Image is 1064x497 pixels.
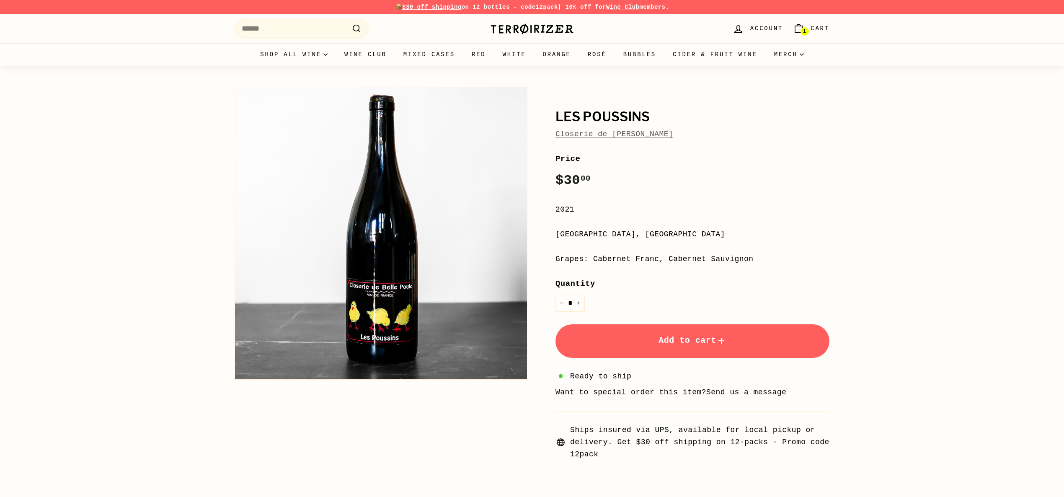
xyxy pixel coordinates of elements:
[570,370,631,383] span: Ready to ship
[555,204,829,216] div: 2021
[788,16,834,41] a: Cart
[664,43,766,66] a: Cider & Fruit Wine
[659,336,726,345] span: Add to cart
[750,24,783,33] span: Account
[579,43,615,66] a: Rosé
[395,43,463,66] a: Mixed Cases
[555,277,829,290] label: Quantity
[235,3,829,12] p: 📦 on 12 bottles - code | 10% off for members.
[555,173,591,188] span: $30
[606,4,640,10] a: Wine Club
[535,43,579,66] a: Orange
[555,295,585,312] input: quantity
[803,28,806,34] span: 1
[555,153,829,165] label: Price
[811,24,829,33] span: Cart
[706,388,786,396] a: Send us a message
[252,43,336,66] summary: Shop all wine
[572,295,585,312] button: Increase item quantity by one
[555,386,829,399] li: Want to special order this item?
[728,16,788,41] a: Account
[555,110,829,124] h1: Les Poussins
[218,43,846,66] div: Primary
[494,43,535,66] a: White
[766,43,812,66] summary: Merch
[615,43,664,66] a: Bubbles
[555,228,829,241] div: [GEOGRAPHIC_DATA], [GEOGRAPHIC_DATA]
[555,130,673,138] a: Closerie de [PERSON_NAME]
[402,4,462,10] span: $30 off shipping
[555,324,829,358] button: Add to cart
[555,253,829,265] div: Grapes: Cabernet Franc, Cabernet Sauvignon
[336,43,395,66] a: Wine Club
[555,295,568,312] button: Reduce item quantity by one
[570,424,829,460] span: Ships insured via UPS, available for local pickup or delivery. Get $30 off shipping on 12-packs -...
[581,174,591,183] sup: 00
[463,43,494,66] a: Red
[536,4,558,10] strong: 12pack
